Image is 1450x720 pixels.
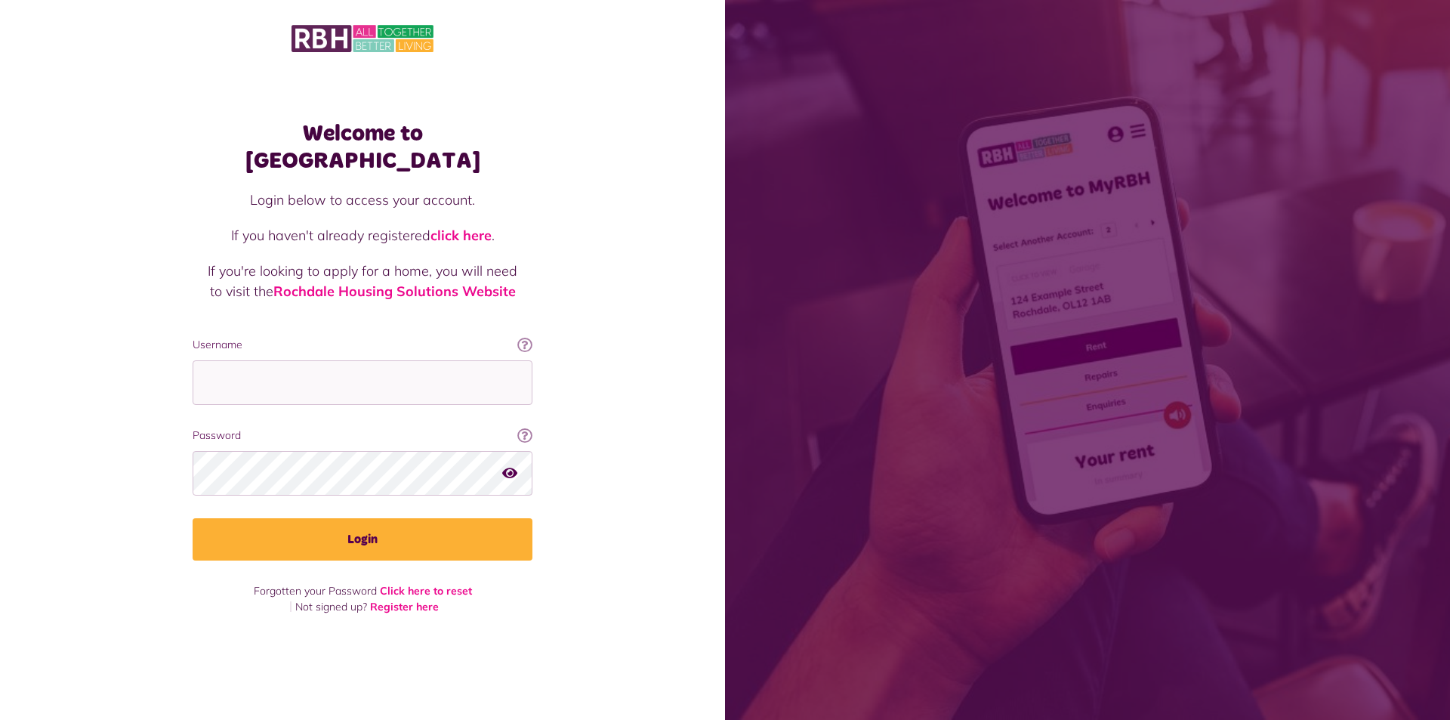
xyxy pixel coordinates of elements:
[430,227,492,244] a: click here
[193,337,532,353] label: Username
[208,261,517,301] p: If you're looking to apply for a home, you will need to visit the
[193,120,532,175] h1: Welcome to [GEOGRAPHIC_DATA]
[370,600,439,613] a: Register here
[193,518,532,561] button: Login
[254,584,377,598] span: Forgotten your Password
[295,600,367,613] span: Not signed up?
[292,23,433,54] img: MyRBH
[380,584,472,598] a: Click here to reset
[193,428,532,443] label: Password
[208,225,517,246] p: If you haven't already registered .
[273,283,516,300] a: Rochdale Housing Solutions Website
[208,190,517,210] p: Login below to access your account.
